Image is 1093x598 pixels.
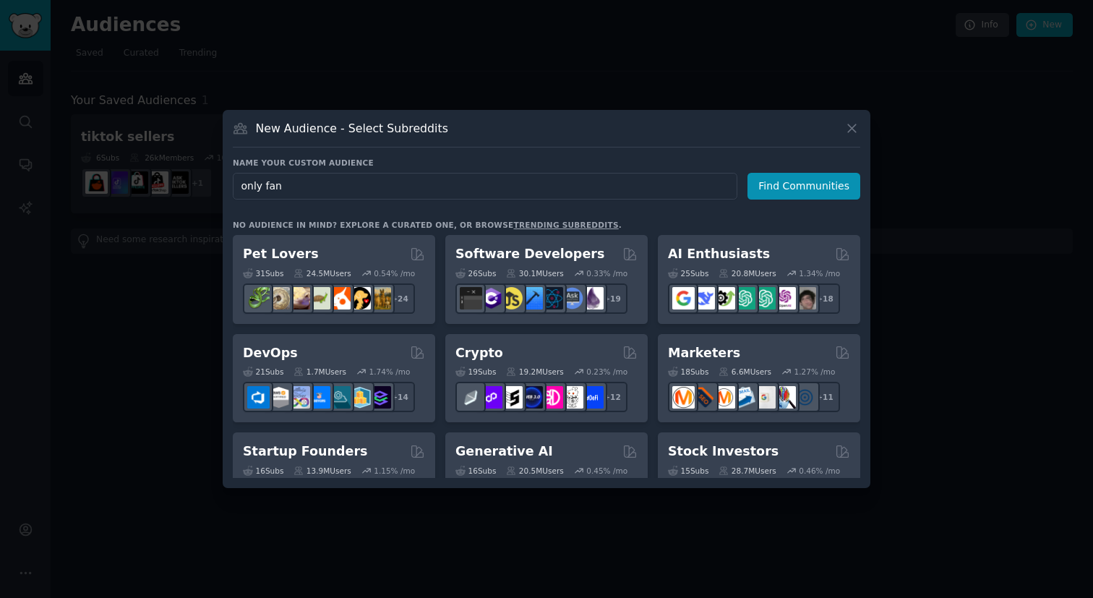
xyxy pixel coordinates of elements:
[719,367,771,377] div: 6.6M Users
[455,466,496,476] div: 16 Sub s
[810,283,840,314] div: + 18
[672,386,695,409] img: content_marketing
[288,386,310,409] img: Docker_DevOps
[293,367,346,377] div: 1.7M Users
[773,287,796,309] img: OpenAIDev
[794,287,816,309] img: ArtificalIntelligence
[693,287,715,309] img: DeepSeek
[733,386,755,409] img: Emailmarketing
[247,386,270,409] img: azuredevops
[597,382,627,412] div: + 12
[455,245,604,263] h2: Software Developers
[773,386,796,409] img: MarketingResearch
[267,386,290,409] img: AWS_Certified_Experts
[256,121,448,136] h3: New Audience - Select Subreddits
[233,220,622,230] div: No audience in mind? Explore a curated one, or browse .
[233,173,737,200] input: Pick a short name, like "Digital Marketers" or "Movie-Goers"
[520,386,543,409] img: web3
[668,367,708,377] div: 18 Sub s
[799,268,840,278] div: 1.34 % /mo
[753,287,776,309] img: chatgpt_prompts_
[668,245,770,263] h2: AI Enthusiasts
[460,287,482,309] img: software
[243,268,283,278] div: 31 Sub s
[328,386,351,409] img: platformengineering
[513,221,618,229] a: trending subreddits
[308,287,330,309] img: turtle
[455,268,496,278] div: 26 Sub s
[247,287,270,309] img: herpetology
[233,158,860,168] h3: Name your custom audience
[693,386,715,409] img: bigseo
[369,386,391,409] img: PlatformEngineers
[668,466,708,476] div: 15 Sub s
[455,443,553,461] h2: Generative AI
[293,466,351,476] div: 13.9M Users
[719,466,776,476] div: 28.7M Users
[541,386,563,409] img: defiblockchain
[243,466,283,476] div: 16 Sub s
[672,287,695,309] img: GoogleGeminiAI
[561,287,583,309] img: AskComputerScience
[243,344,298,362] h2: DevOps
[243,245,319,263] h2: Pet Lovers
[348,386,371,409] img: aws_cdk
[288,287,310,309] img: leopardgeckos
[586,466,627,476] div: 0.45 % /mo
[668,344,740,362] h2: Marketers
[520,287,543,309] img: iOSProgramming
[385,283,415,314] div: + 24
[581,386,604,409] img: defi_
[506,268,563,278] div: 30.1M Users
[586,367,627,377] div: 0.23 % /mo
[460,386,482,409] img: ethfinance
[713,287,735,309] img: AItoolsCatalog
[308,386,330,409] img: DevOpsLinks
[328,287,351,309] img: cockatiel
[267,287,290,309] img: ballpython
[733,287,755,309] img: chatgpt_promptDesign
[713,386,735,409] img: AskMarketing
[374,466,415,476] div: 1.15 % /mo
[799,466,840,476] div: 0.46 % /mo
[369,287,391,309] img: dogbreed
[794,367,836,377] div: 1.27 % /mo
[747,173,860,200] button: Find Communities
[810,382,840,412] div: + 11
[455,344,503,362] h2: Crypto
[506,466,563,476] div: 20.5M Users
[581,287,604,309] img: elixir
[243,443,367,461] h2: Startup Founders
[500,386,523,409] img: ethstaker
[794,386,816,409] img: OnlineMarketing
[243,367,283,377] div: 21 Sub s
[480,287,502,309] img: csharp
[480,386,502,409] img: 0xPolygon
[753,386,776,409] img: googleads
[500,287,523,309] img: learnjavascript
[668,443,779,461] h2: Stock Investors
[506,367,563,377] div: 19.2M Users
[561,386,583,409] img: CryptoNews
[586,268,627,278] div: 0.33 % /mo
[719,268,776,278] div: 20.8M Users
[369,367,411,377] div: 1.74 % /mo
[668,268,708,278] div: 25 Sub s
[597,283,627,314] div: + 19
[293,268,351,278] div: 24.5M Users
[385,382,415,412] div: + 14
[374,268,415,278] div: 0.54 % /mo
[455,367,496,377] div: 19 Sub s
[348,287,371,309] img: PetAdvice
[541,287,563,309] img: reactnative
